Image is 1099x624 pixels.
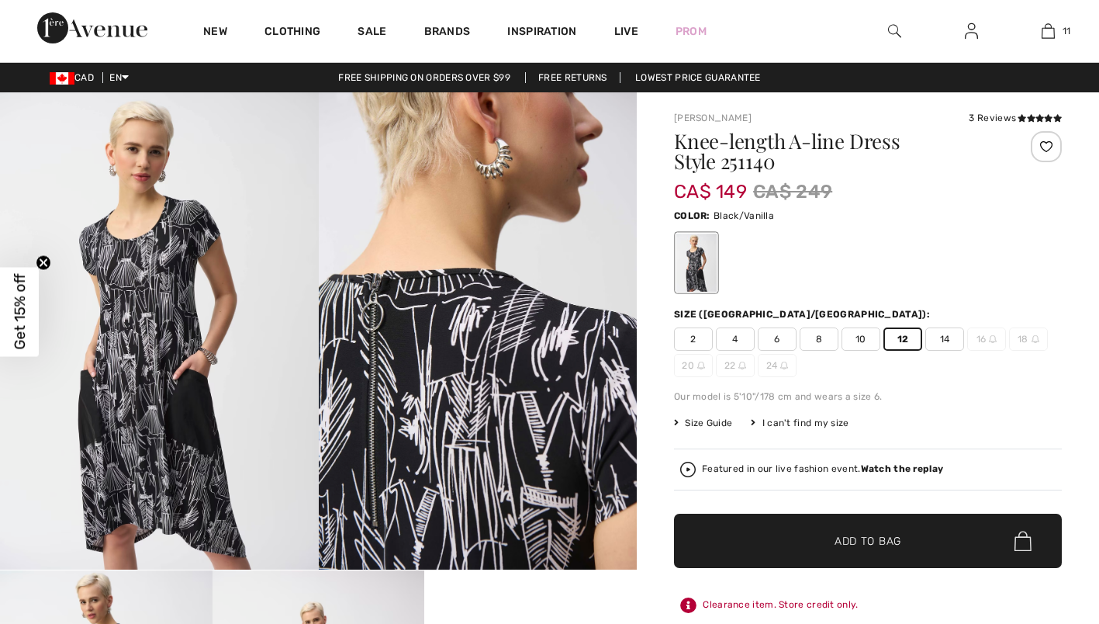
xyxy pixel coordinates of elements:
span: CA$ 249 [753,178,832,206]
a: Sale [358,25,386,41]
span: 18 [1009,328,1048,351]
a: Live [614,23,638,40]
span: 8 [800,328,838,351]
img: Watch the replay [680,462,696,477]
span: Color: [674,210,710,221]
button: Add to Bag [674,514,1062,568]
div: Our model is 5'10"/178 cm and wears a size 6. [674,390,1062,404]
div: Clearance item. Store credit only. [674,591,1062,619]
img: Knee-Length A-Line Dress Style 251140. 2 [319,92,638,570]
a: Free shipping on orders over $99 [326,72,523,83]
button: Close teaser [36,255,51,271]
span: 22 [716,354,755,377]
a: New [203,25,227,41]
img: ring-m.svg [780,362,788,369]
a: [PERSON_NAME] [674,113,752,123]
span: Size Guide [674,416,732,430]
img: search the website [888,22,901,40]
a: Prom [676,23,707,40]
span: 6 [758,328,797,351]
span: EN [109,72,129,83]
div: Black/Vanilla [676,234,717,292]
span: 14 [925,328,964,351]
span: Black/Vanilla [714,210,774,221]
img: 1ère Avenue [37,12,147,43]
h1: Knee-length A-line Dress Style 251140 [674,131,997,172]
img: ring-m.svg [1032,335,1039,343]
span: Inspiration [507,25,576,41]
img: ring-m.svg [738,362,746,369]
a: Sign In [952,22,990,41]
span: 20 [674,354,713,377]
span: Get 15% off [11,274,29,350]
img: My Info [965,22,978,40]
span: 16 [967,328,1006,351]
img: ring-m.svg [697,362,705,369]
img: ring-m.svg [989,335,997,343]
img: My Bag [1042,22,1055,40]
span: 24 [758,354,797,377]
div: I can't find my size [751,416,848,430]
span: CA$ 149 [674,165,747,203]
span: 11 [1063,24,1071,38]
span: 10 [842,328,880,351]
a: Clothing [264,25,320,41]
span: CAD [50,72,100,83]
div: Featured in our live fashion event. [702,464,943,474]
span: 2 [674,328,713,351]
strong: Watch the replay [861,463,944,474]
div: 3 Reviews [969,111,1062,125]
a: Lowest Price Guarantee [623,72,773,83]
span: 4 [716,328,755,351]
div: Size ([GEOGRAPHIC_DATA]/[GEOGRAPHIC_DATA]): [674,307,933,321]
iframe: Opens a widget where you can chat to one of our agents [1001,508,1083,546]
span: Add to Bag [835,533,901,549]
a: 11 [1011,22,1086,40]
img: Canadian Dollar [50,72,74,85]
a: Brands [424,25,471,41]
span: 12 [883,328,922,351]
a: Free Returns [525,72,620,83]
